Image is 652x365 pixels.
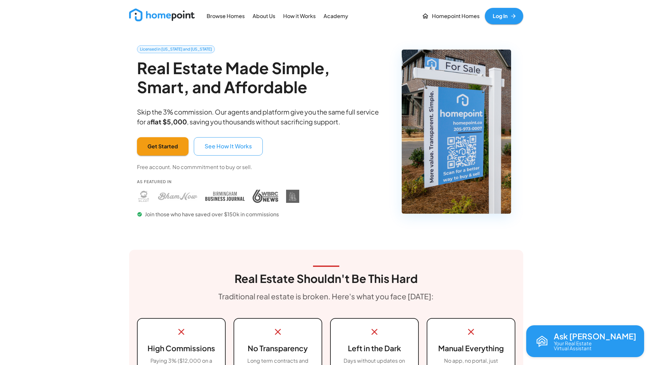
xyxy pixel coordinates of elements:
a: Log In [485,8,523,24]
h6: Left in the Dark [339,342,410,354]
p: Ask [PERSON_NAME] [554,332,636,340]
p: Academy [324,12,348,20]
b: flat $5,000 [150,118,187,126]
p: Join those who have saved over $150k in commissions [137,211,299,218]
h6: High Commissions [146,342,217,354]
a: Homepoint Homes [419,8,482,24]
h3: Real Estate Shouldn't Be This Hard [235,272,418,285]
span: Licensed in [US_STATE] and [US_STATE] [137,46,214,52]
img: new_logo_light.png [129,9,195,21]
a: Academy [321,9,351,23]
button: Get Started [137,137,189,156]
p: About Us [253,12,275,20]
a: Licensed in [US_STATE] and [US_STATE] [137,45,215,53]
img: Homepoint real estate for sale sign - Licensed brokerage in Alabama and Tennessee [402,50,511,214]
img: DIY Homebuyers Academy press coverage - Homepoint featured in DIY Homebuyers Academy [286,190,299,203]
button: Open chat with Reva [526,325,644,357]
p: Browse Homes [207,12,245,20]
p: Skip the 3% commission. Our agents and platform give you the same full service for a , saving you... [137,107,385,127]
img: Birmingham Business Journal press coverage - Homepoint featured in Birmingham Business Journal [205,190,245,203]
img: Huntsville Blast press coverage - Homepoint featured in Huntsville Blast [137,190,150,203]
img: WBRC press coverage - Homepoint featured in WBRC [253,190,278,203]
a: About Us [250,9,278,23]
p: How it Works [283,12,316,20]
h6: Traditional real estate is broken. Here's what you face [DATE]: [218,290,434,303]
h6: No Transparency [242,342,314,354]
img: Bham Now press coverage - Homepoint featured in Bham Now [158,190,197,203]
button: See How It Works [194,137,263,156]
h2: Real Estate Made Simple, Smart, and Affordable [137,58,385,96]
img: Reva [534,333,550,349]
p: Your Real Estate Virtual Assistant [554,341,592,351]
h6: Manual Everything [435,342,507,354]
p: As Featured In [137,179,299,184]
p: Homepoint Homes [432,12,480,20]
a: Browse Homes [204,9,247,23]
a: How it Works [281,9,318,23]
p: Free account. No commmitment to buy or sell. [137,163,252,171]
